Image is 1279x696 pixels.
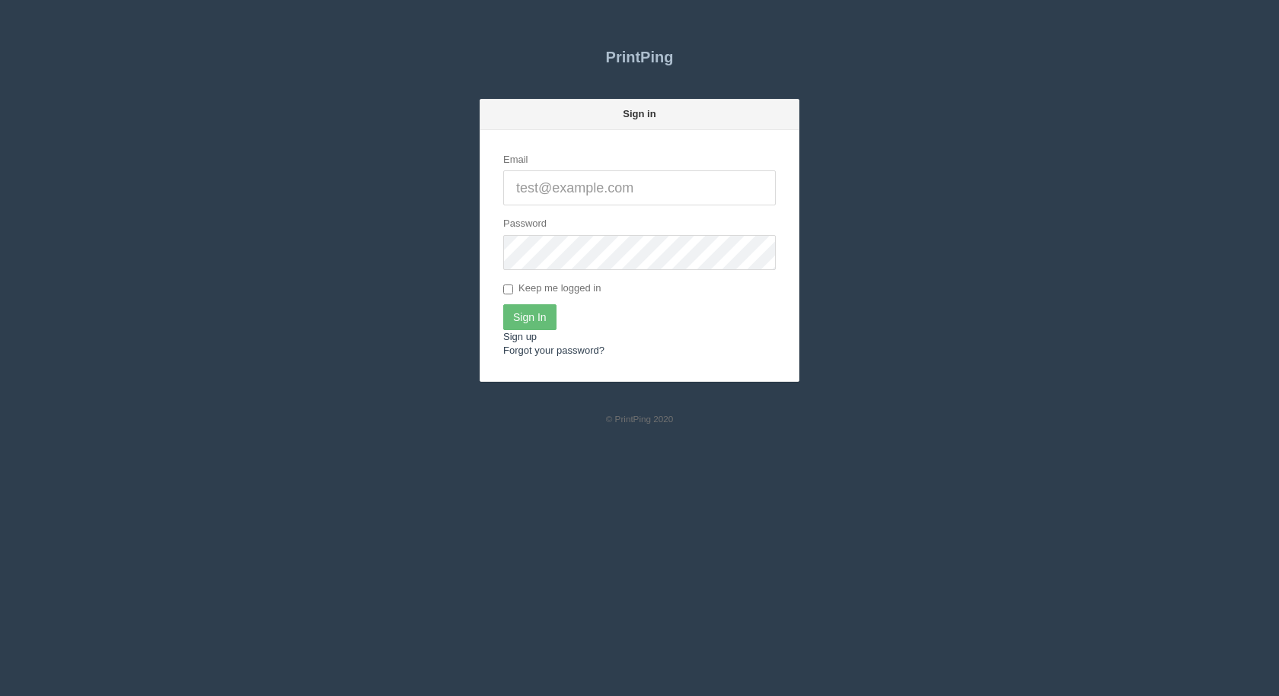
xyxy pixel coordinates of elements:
label: Keep me logged in [503,281,601,297]
input: Sign In [503,304,557,330]
label: Email [503,153,528,167]
input: test@example.com [503,170,776,205]
strong: Sign in [623,108,655,119]
a: Forgot your password? [503,345,604,356]
a: Sign up [503,331,537,342]
small: © PrintPing 2020 [606,414,674,424]
input: Keep me logged in [503,284,513,294]
a: PrintPing [480,38,799,76]
label: Password [503,217,547,231]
